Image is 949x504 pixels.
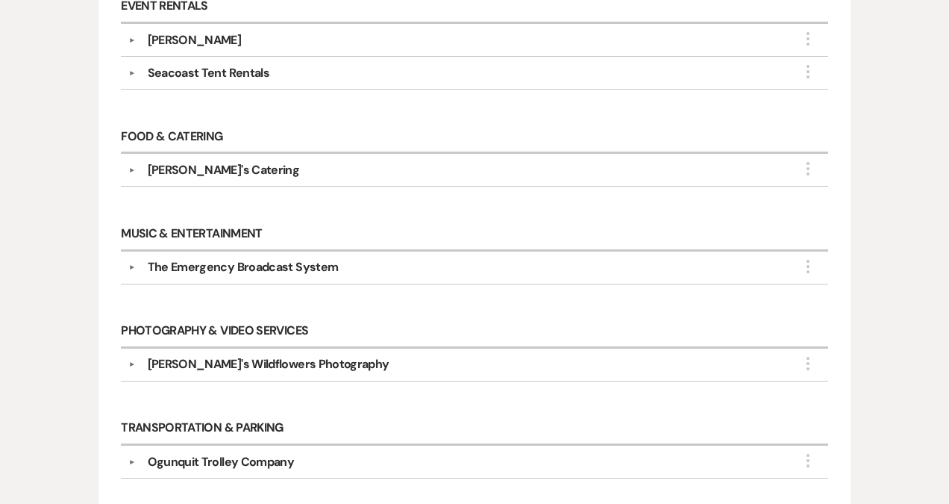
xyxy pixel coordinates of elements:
[123,458,141,466] button: ▼
[121,121,828,154] h6: Food & Catering
[123,361,141,368] button: ▼
[123,37,141,44] button: ▼
[121,413,828,446] h6: Transportation & Parking
[148,161,300,179] div: [PERSON_NAME]'s Catering
[123,264,141,271] button: ▼
[148,258,339,276] div: The Emergency Broadcast System
[148,355,389,373] div: [PERSON_NAME]'s Wildflowers Photography
[123,167,141,174] button: ▼
[148,453,295,471] div: Ogunquit Trolley Company
[121,316,828,349] h6: Photography & Video Services
[148,64,270,82] div: Seacoast Tent Rentals
[121,218,828,251] h6: Music & Entertainment
[123,69,141,77] button: ▼
[148,31,242,49] div: [PERSON_NAME]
